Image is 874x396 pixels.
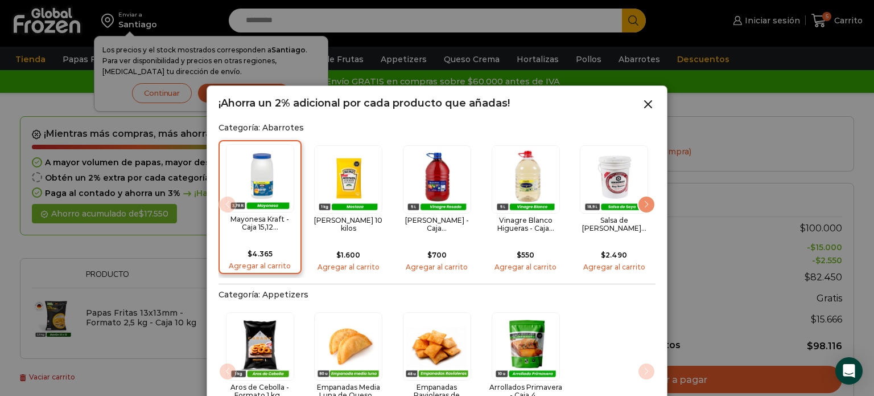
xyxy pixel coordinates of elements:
a: Agregar al carrito [222,262,298,270]
h2: [PERSON_NAME] - Caja... [399,217,475,233]
h2: Mayonesa Kraft - Caja 15,12... [222,215,298,232]
div: Next slide [637,195,655,214]
h2: Categoría: Appetizers [218,290,655,300]
bdi: 550 [517,251,534,259]
span: $ [601,251,605,259]
a: Agregar al carrito [399,263,475,271]
div: 3 / 14 [395,138,479,278]
span: $ [248,250,252,258]
h2: [PERSON_NAME] 10 kilos [311,217,386,233]
bdi: 1.600 [336,251,360,259]
bdi: 4.365 [248,250,273,258]
div: 2 / 14 [307,138,390,278]
a: Agregar al carrito [488,263,563,271]
h2: ¡Ahorra un 2% adicional por cada producto que añadas! [218,97,510,110]
a: Agregar al carrito [311,263,386,271]
a: Agregar al carrito [576,263,652,271]
div: 4 / 14 [484,138,567,278]
div: 5 / 14 [572,138,655,278]
h2: Categoría: Abarrotes [218,123,655,133]
bdi: 700 [427,251,447,259]
div: Open Intercom Messenger [835,357,863,385]
span: $ [336,251,341,259]
h2: Vinagre Blanco Higueras - Caja... [488,217,563,233]
span: $ [517,251,521,259]
span: $ [427,251,432,259]
div: 1 / 14 [218,138,302,278]
h2: Salsa de [PERSON_NAME]... [576,217,652,233]
bdi: 2.490 [601,251,627,259]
